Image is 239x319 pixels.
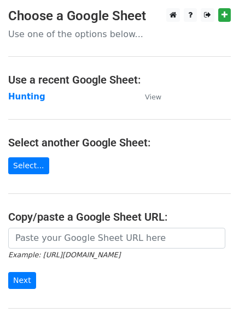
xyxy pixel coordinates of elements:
[8,272,36,289] input: Next
[8,228,225,249] input: Paste your Google Sheet URL here
[145,93,161,101] small: View
[134,92,161,102] a: View
[8,73,231,86] h4: Use a recent Google Sheet:
[8,157,49,174] a: Select...
[8,28,231,40] p: Use one of the options below...
[8,251,120,259] small: Example: [URL][DOMAIN_NAME]
[8,136,231,149] h4: Select another Google Sheet:
[8,92,45,102] a: Hunting
[8,8,231,24] h3: Choose a Google Sheet
[8,210,231,223] h4: Copy/paste a Google Sheet URL:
